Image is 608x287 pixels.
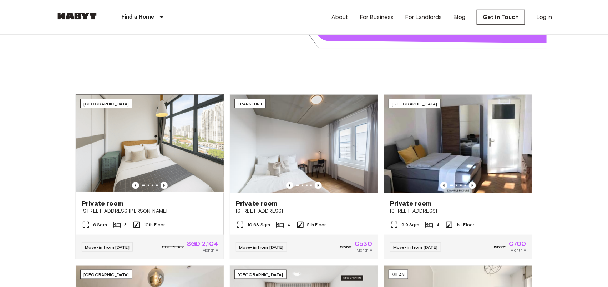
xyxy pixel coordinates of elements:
span: [GEOGRAPHIC_DATA] [392,101,437,107]
a: For Business [360,13,394,21]
span: Monthly [511,247,526,253]
span: SGD 2,337 [162,244,184,250]
span: [STREET_ADDRESS] [236,208,372,215]
img: Marketing picture of unit DE-02-025-001-04HF [384,95,532,193]
a: Marketing picture of unit DE-02-025-001-04HFPrevious imagePrevious image[GEOGRAPHIC_DATA]Private ... [384,94,532,259]
span: Milan [392,272,405,277]
span: 6 Sqm [93,222,107,228]
button: Previous image [315,182,322,189]
span: Private room [236,199,278,208]
span: 5th Floor [308,222,326,228]
span: 3 [124,222,127,228]
span: 4 [287,222,290,228]
span: €875 [494,244,506,250]
span: 10th Floor [144,222,165,228]
img: Marketing picture of unit SG-01-116-001-02 [76,95,224,193]
span: Monthly [356,247,372,253]
p: Find a Home [121,13,154,21]
span: 4 [436,222,439,228]
a: Blog [454,13,466,21]
img: Marketing picture of unit DE-04-037-026-03Q [230,95,378,193]
a: Marketing picture of unit SG-01-116-001-02Previous imagePrevious image[GEOGRAPHIC_DATA]Private ro... [76,94,224,259]
button: Previous image [161,182,168,189]
span: Monthly [202,247,218,253]
a: About [331,13,348,21]
span: [GEOGRAPHIC_DATA] [83,101,129,107]
span: €700 [508,241,526,247]
button: Previous image [440,182,447,189]
span: SGD 2,104 [187,241,218,247]
a: Log in [536,13,552,21]
button: Previous image [469,182,476,189]
img: Habyt [56,13,98,20]
span: [STREET_ADDRESS][PERSON_NAME] [82,208,218,215]
a: Get in Touch [477,10,525,25]
button: Previous image [286,182,293,189]
button: Previous image [132,182,139,189]
span: 10.68 Sqm [247,222,270,228]
span: Frankfurt [238,101,263,107]
span: [GEOGRAPHIC_DATA] [83,272,129,277]
span: Private room [82,199,123,208]
span: €665 [340,244,352,250]
span: 1st Floor [456,222,474,228]
span: [STREET_ADDRESS] [390,208,526,215]
a: Marketing picture of unit DE-04-037-026-03QPrevious imagePrevious imageFrankfurtPrivate room[STRE... [230,94,378,259]
span: Move-in from [DATE] [85,244,130,250]
span: [GEOGRAPHIC_DATA] [238,272,283,277]
span: €530 [354,241,372,247]
span: 9.9 Sqm [401,222,419,228]
span: Move-in from [DATE] [239,244,284,250]
span: Move-in from [DATE] [393,244,438,250]
a: For Landlords [405,13,442,21]
span: Private room [390,199,432,208]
